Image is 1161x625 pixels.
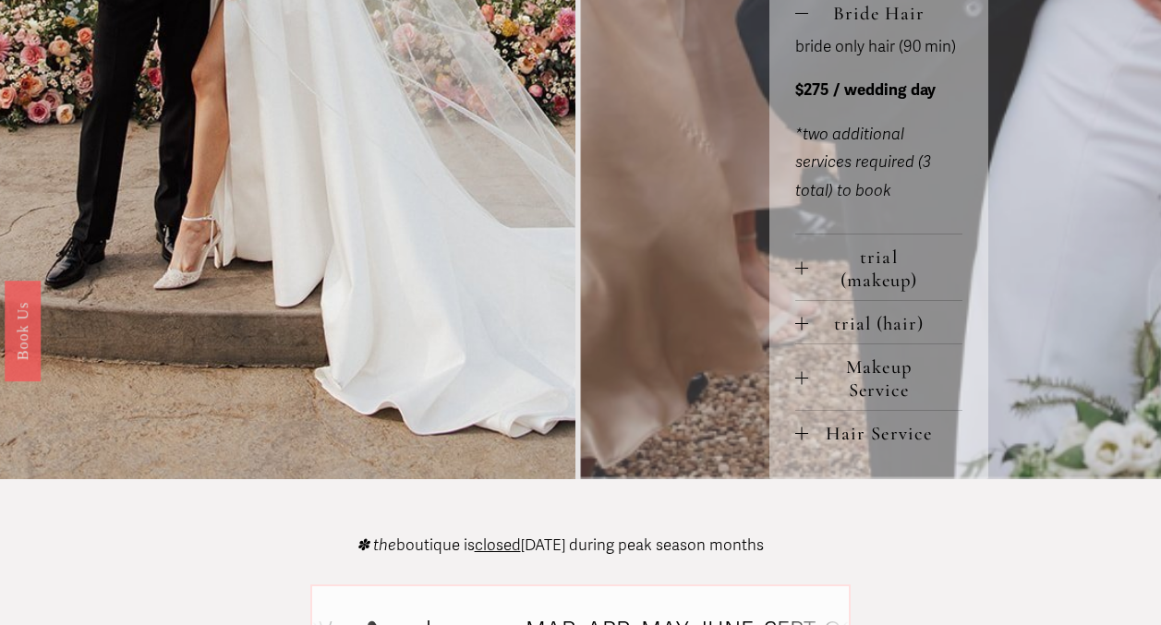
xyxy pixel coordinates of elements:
span: Makeup Service [808,355,962,402]
a: Book Us [5,280,41,380]
button: trial (hair) [795,301,962,343]
span: trial (hair) [808,312,962,335]
em: *two additional services required (3 total) to book [795,125,931,200]
em: ✽ the [357,535,396,555]
button: Makeup Service [795,344,962,410]
div: Bride Hair [795,33,962,234]
p: boutique is [DATE] during peak season months [357,538,764,554]
button: trial (makeup) [795,234,962,300]
span: closed [475,535,521,555]
button: Hair Service [795,411,962,453]
span: Hair Service [808,422,962,445]
strong: $275 / wedding day [795,80,936,100]
p: bride only hair (90 min) [795,33,962,62]
span: trial (makeup) [808,246,962,292]
span: Bride Hair [808,2,962,25]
